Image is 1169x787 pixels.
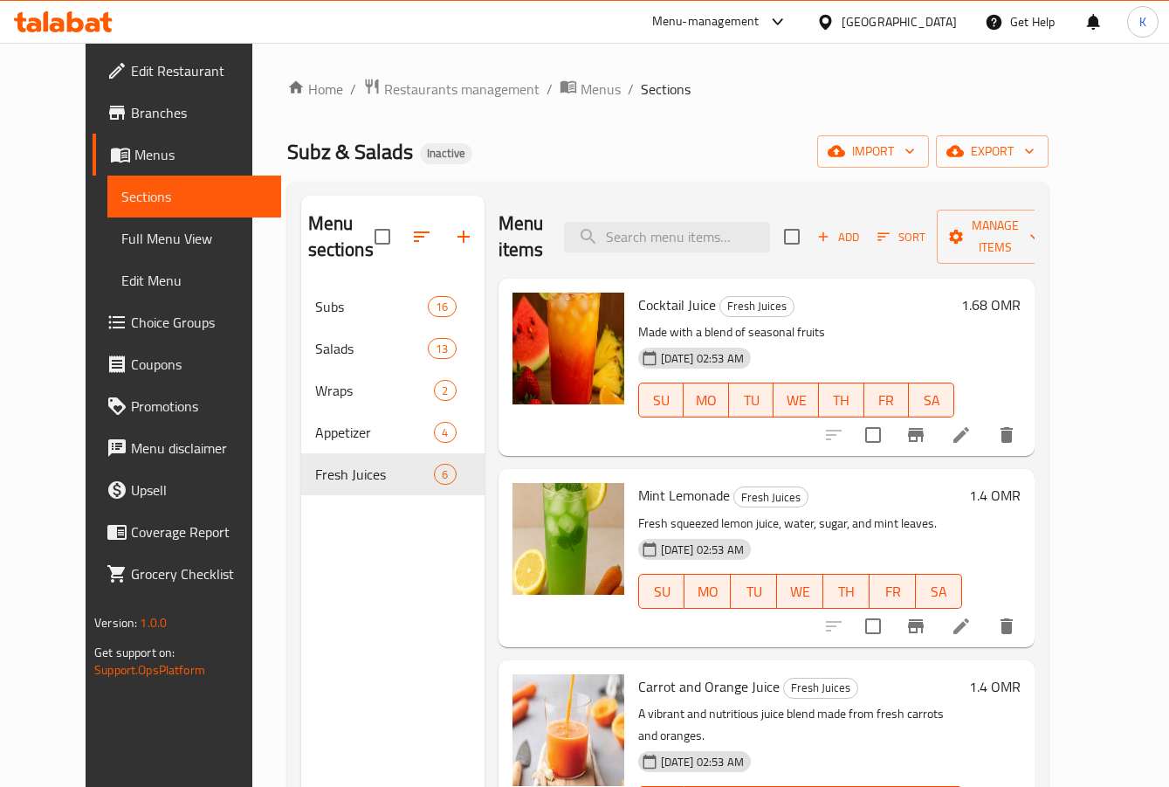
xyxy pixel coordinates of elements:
span: Sections [121,186,267,207]
p: A vibrant and nutritious juice blend made from fresh carrots and oranges. [638,703,962,747]
button: SA [909,383,954,418]
button: TH [819,383,864,418]
span: TH [830,579,863,604]
a: Edit Menu [107,259,281,301]
span: Salads [315,338,429,359]
a: Branches [93,92,281,134]
span: FR [871,388,903,413]
li: / [350,79,356,100]
button: FR [864,383,910,418]
button: Sort [873,224,930,251]
div: Appetizer [315,422,435,443]
span: Restaurants management [384,79,540,100]
a: Edit menu item [951,425,972,445]
span: 13 [429,341,455,357]
div: Subs16 [301,286,485,328]
div: Salads13 [301,328,485,369]
span: 2 [435,383,455,399]
span: FR [877,579,909,604]
a: Edit menu item [951,616,972,637]
a: Promotions [93,385,281,427]
h2: Menu sections [308,211,375,263]
div: items [428,338,456,359]
span: Get support on: [94,641,175,664]
span: Sort [877,227,925,247]
div: items [434,464,456,485]
span: Sort items [866,224,937,251]
span: SA [923,579,955,604]
button: MO [684,574,731,609]
div: Fresh Juices6 [301,453,485,495]
nav: breadcrumb [287,78,1049,100]
span: [DATE] 02:53 AM [654,350,751,367]
p: Made with a blend of seasonal fruits [638,321,954,343]
a: Grocery Checklist [93,553,281,595]
div: Inactive [420,143,472,164]
span: Sections [641,79,691,100]
span: SU [646,388,677,413]
img: Cocktail Juice [512,293,624,404]
span: Select all sections [364,218,401,255]
span: Branches [131,102,267,123]
a: Sections [107,176,281,217]
span: Grocery Checklist [131,563,267,584]
li: / [628,79,634,100]
span: Subs [315,296,429,317]
button: Branch-specific-item [895,605,937,647]
button: Add section [443,216,485,258]
button: export [936,135,1049,168]
a: Choice Groups [93,301,281,343]
span: Select section [774,218,810,255]
span: 1.0.0 [140,611,167,634]
span: Coupons [131,354,267,375]
button: Branch-specific-item [895,414,937,456]
span: Fresh Juices [734,487,808,507]
span: Edit Menu [121,270,267,291]
span: Menu disclaimer [131,438,267,459]
h2: Menu items [499,211,544,263]
button: WE [777,574,823,609]
span: Promotions [131,396,267,417]
span: import [831,141,915,162]
button: TU [729,383,774,418]
div: Fresh Juices [315,464,435,485]
span: Add [815,227,862,247]
button: import [817,135,929,168]
span: Carrot and Orange Juice [638,673,780,700]
button: Manage items [937,210,1054,264]
nav: Menu sections [301,279,485,502]
span: Select to update [855,417,891,453]
span: WE [780,388,812,413]
img: Carrot and Orange Juice [512,674,624,786]
span: WE [784,579,816,604]
a: Menus [560,78,621,100]
div: Menu-management [652,11,760,32]
h6: 1.68 OMR [961,293,1021,317]
span: Sort sections [401,216,443,258]
a: Coverage Report [93,511,281,553]
h6: 1.4 OMR [969,674,1021,699]
span: Version: [94,611,137,634]
span: 6 [435,466,455,483]
span: 4 [435,425,455,441]
button: SU [638,574,685,609]
div: Fresh Juices [719,296,794,317]
span: Cocktail Juice [638,292,716,318]
button: SA [916,574,962,609]
span: K [1139,12,1146,31]
a: Full Menu View [107,217,281,259]
span: Fresh Juices [720,296,794,316]
div: Fresh Juices [733,487,808,507]
a: Upsell [93,469,281,511]
button: TH [823,574,870,609]
div: items [434,422,456,443]
span: Choice Groups [131,312,267,333]
span: Mint Lemonade [638,482,730,508]
button: delete [986,605,1028,647]
span: TU [738,579,770,604]
a: Edit Restaurant [93,50,281,92]
button: FR [870,574,916,609]
span: Upsell [131,480,267,501]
